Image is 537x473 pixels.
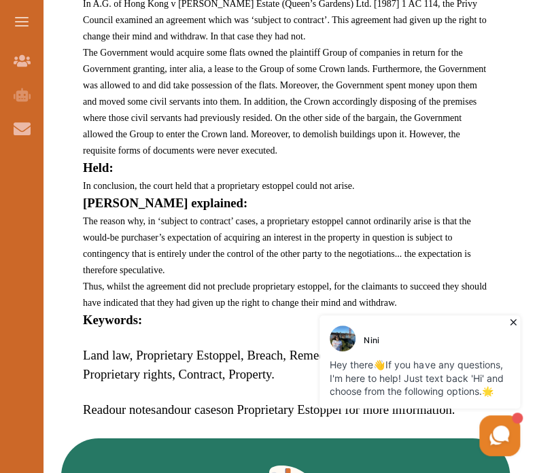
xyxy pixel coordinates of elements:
[109,402,156,417] a: our notes
[83,348,434,381] span: Land law, Proprietary Estoppel, Breach, Remedies, Equity, Promises, Proprietary rights, Contract,...
[83,160,114,175] strong: Held:
[83,281,487,308] span: Thus, whilst the agreement did not preclude proprietary estoppel, for the claimants to succeed th...
[83,402,455,417] span: Read and on Proprietary Estoppel for more information.
[83,181,354,191] span: In conclusion, the court held that a proprietary estoppel could not arise.
[83,216,470,275] span: The reason why, in ‘subject to contract’ cases, a proprietary estoppel cannot ordinarily arise is...
[83,48,486,156] span: The Government would acquire some flats owned the plaintiff Group of companies in return for the ...
[211,312,523,459] iframe: HelpCrunch
[83,196,247,210] strong: [PERSON_NAME] explained:
[83,313,142,327] strong: Keywords:
[174,402,221,417] a: our cases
